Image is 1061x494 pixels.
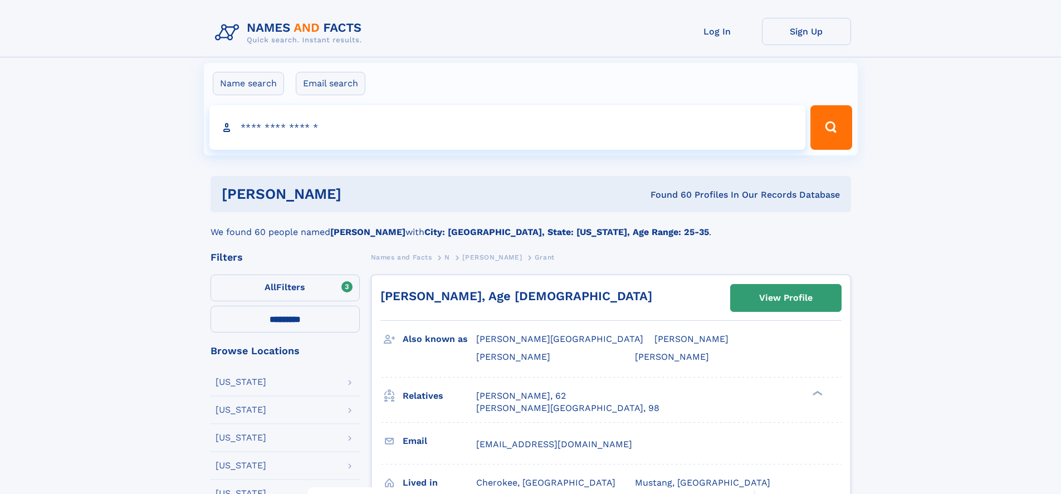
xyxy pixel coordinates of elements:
[211,346,360,356] div: Browse Locations
[216,405,266,414] div: [US_STATE]
[635,477,770,488] span: Mustang, [GEOGRAPHIC_DATA]
[635,351,709,362] span: [PERSON_NAME]
[211,212,851,239] div: We found 60 people named with .
[403,387,476,405] h3: Relatives
[403,432,476,451] h3: Email
[476,477,615,488] span: Cherokee, [GEOGRAPHIC_DATA]
[462,253,522,261] span: [PERSON_NAME]
[444,250,450,264] a: N
[535,253,555,261] span: Grant
[222,187,496,201] h1: [PERSON_NAME]
[216,461,266,470] div: [US_STATE]
[371,250,432,264] a: Names and Facts
[403,473,476,492] h3: Lived in
[759,285,813,311] div: View Profile
[476,439,632,449] span: [EMAIL_ADDRESS][DOMAIN_NAME]
[476,390,566,402] a: [PERSON_NAME], 62
[476,334,643,344] span: [PERSON_NAME][GEOGRAPHIC_DATA]
[476,351,550,362] span: [PERSON_NAME]
[211,18,371,48] img: Logo Names and Facts
[424,227,709,237] b: City: [GEOGRAPHIC_DATA], State: [US_STATE], Age Range: 25-35
[810,105,852,150] button: Search Button
[216,378,266,387] div: [US_STATE]
[403,330,476,349] h3: Also known as
[216,433,266,442] div: [US_STATE]
[731,285,841,311] a: View Profile
[476,402,659,414] a: [PERSON_NAME][GEOGRAPHIC_DATA], 98
[654,334,728,344] span: [PERSON_NAME]
[265,282,276,292] span: All
[673,18,762,45] a: Log In
[211,275,360,301] label: Filters
[296,72,365,95] label: Email search
[380,289,652,303] a: [PERSON_NAME], Age [DEMOGRAPHIC_DATA]
[462,250,522,264] a: [PERSON_NAME]
[211,252,360,262] div: Filters
[496,189,840,201] div: Found 60 Profiles In Our Records Database
[209,105,806,150] input: search input
[762,18,851,45] a: Sign Up
[330,227,405,237] b: [PERSON_NAME]
[213,72,284,95] label: Name search
[444,253,450,261] span: N
[810,389,823,397] div: ❯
